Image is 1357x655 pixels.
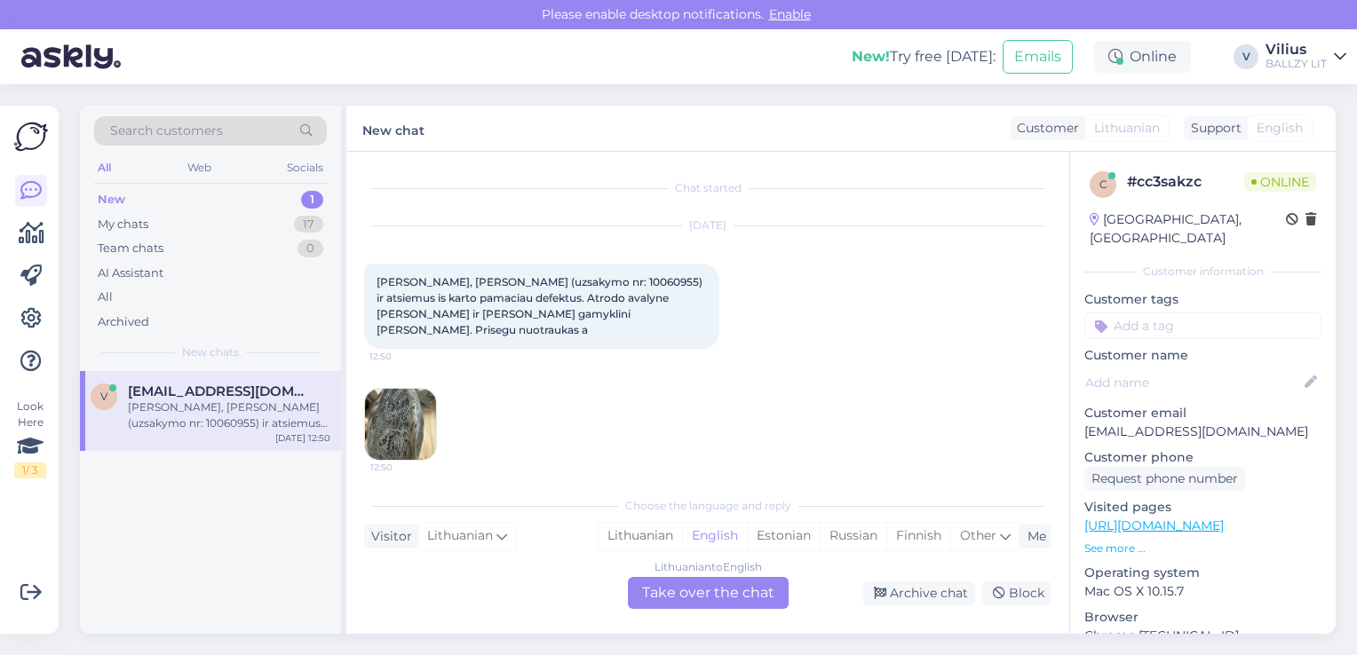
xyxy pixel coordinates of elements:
[365,389,436,460] img: Attachment
[1084,564,1321,582] p: Operating system
[1084,582,1321,601] p: Mac OS X 10.15.7
[599,523,682,549] div: Lithuanian
[1266,43,1346,71] a: ViliusBALLZY LIT
[1084,517,1224,533] a: [URL][DOMAIN_NAME]
[98,240,163,257] div: Team chats
[364,180,1051,196] div: Chat started
[1266,43,1327,57] div: Vilius
[1003,40,1073,74] button: Emails
[1099,178,1107,191] span: c
[362,116,425,140] label: New chat
[1084,422,1321,441] p: [EMAIL_ADDRESS][DOMAIN_NAME]
[98,288,113,306] div: All
[1094,41,1191,73] div: Online
[960,527,996,543] span: Other
[364,217,1051,233] div: [DATE]
[298,240,323,257] div: 0
[128,383,313,399] span: vygandasgri@gmail.com
[110,122,223,140] span: Search customers
[182,344,239,360] span: New chats
[1085,373,1301,392] input: Add name
[301,191,323,209] div: 1
[1084,290,1321,309] p: Customer tags
[369,350,436,363] span: 12:50
[377,275,705,336] span: [PERSON_NAME], [PERSON_NAME] (uzsakymo nr: 10060955) ir atsiemus is karto pamaciau defektus. Atro...
[1234,44,1258,69] div: V
[364,527,412,546] div: Visitor
[1084,627,1321,645] p: Chrome [TECHNICAL_ID]
[184,156,215,179] div: Web
[1257,119,1303,138] span: English
[1244,172,1316,192] span: Online
[1084,498,1321,517] p: Visited pages
[820,523,886,549] div: Russian
[1084,404,1321,422] p: Customer email
[863,581,975,605] div: Archive chat
[128,399,330,431] div: [PERSON_NAME], [PERSON_NAME] (uzsakymo nr: 10060955) ir atsiemus is karto pamaciau defektus. Atro...
[1127,171,1244,193] div: # cc3sakzc
[1084,264,1321,280] div: Customer information
[275,431,330,445] div: [DATE] 12:50
[98,216,148,233] div: My chats
[1084,608,1321,627] p: Browser
[682,523,747,549] div: English
[294,216,323,233] div: 17
[852,48,890,65] b: New!
[364,498,1051,514] div: Choose the language and reply
[1084,346,1321,365] p: Customer name
[1020,527,1046,546] div: Me
[94,156,115,179] div: All
[1084,312,1321,339] input: Add a tag
[370,461,437,474] span: 12:50
[655,559,762,575] div: Lithuanian to English
[1010,119,1079,138] div: Customer
[98,264,163,282] div: AI Assistant
[1266,57,1327,71] div: BALLZY LIT
[98,313,149,331] div: Archived
[1084,448,1321,467] p: Customer phone
[628,577,789,609] div: Take over the chat
[747,523,820,549] div: Estonian
[1084,467,1245,491] div: Request phone number
[100,390,107,403] span: v
[852,46,996,67] div: Try free [DATE]:
[427,526,493,546] span: Lithuanian
[1090,210,1286,248] div: [GEOGRAPHIC_DATA], [GEOGRAPHIC_DATA]
[14,399,46,478] div: Look Here
[283,156,327,179] div: Socials
[886,523,950,549] div: Finnish
[14,462,46,478] div: 1 / 3
[764,6,816,22] span: Enable
[98,191,125,209] div: New
[982,581,1051,605] div: Block
[1094,119,1160,138] span: Lithuanian
[1184,119,1242,138] div: Support
[14,120,48,154] img: Askly Logo
[1084,541,1321,556] p: See more ...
